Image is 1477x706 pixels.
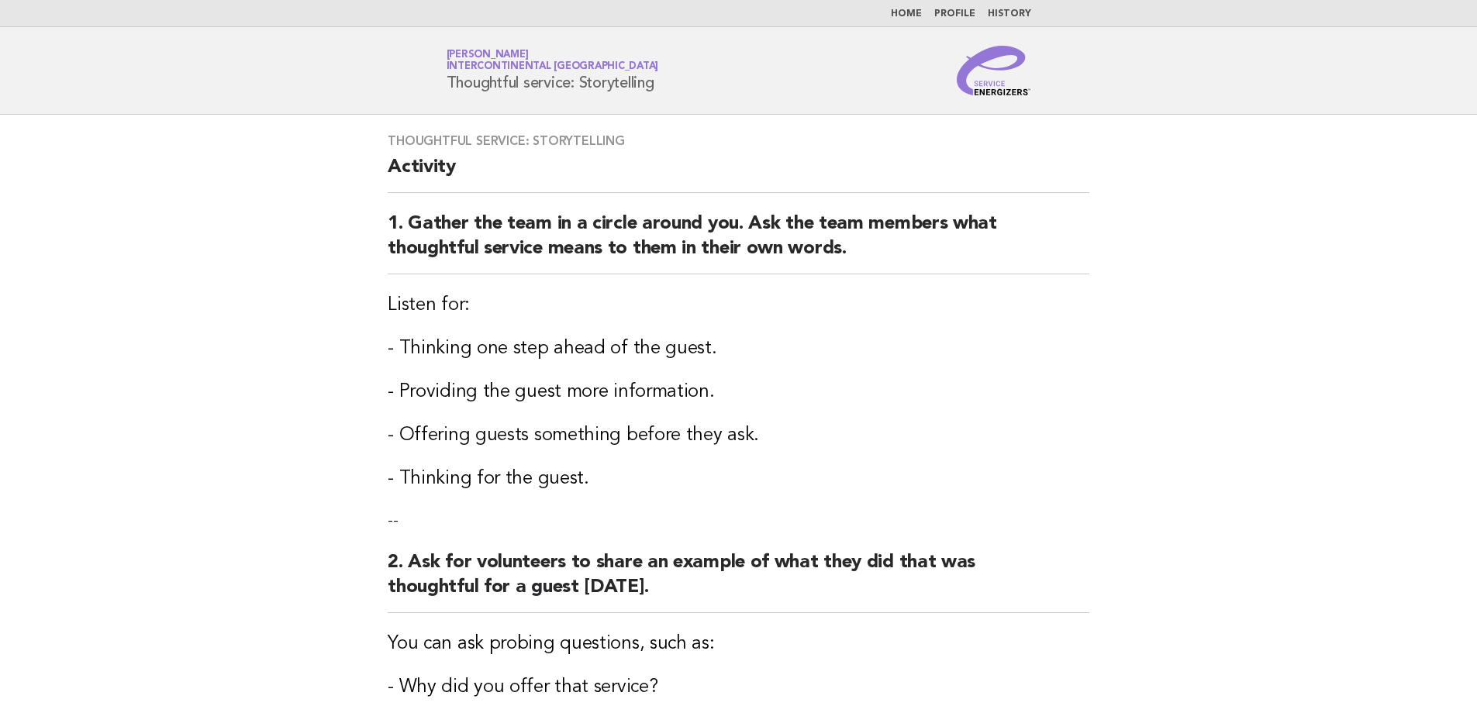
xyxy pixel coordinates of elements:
[388,632,1089,656] h3: You can ask probing questions, such as:
[388,336,1089,361] h3: - Thinking one step ahead of the guest.
[388,510,1089,532] p: --
[447,50,659,71] a: [PERSON_NAME]InterContinental [GEOGRAPHIC_DATA]
[388,550,1089,613] h2: 2. Ask for volunteers to share an example of what they did that was thoughtful for a guest [DATE].
[447,62,659,72] span: InterContinental [GEOGRAPHIC_DATA]
[388,133,1089,149] h3: Thoughtful service: Storytelling
[988,9,1031,19] a: History
[934,9,975,19] a: Profile
[388,423,1089,448] h3: - Offering guests something before they ask.
[891,9,922,19] a: Home
[388,380,1089,405] h3: - Providing the guest more information.
[388,293,1089,318] h3: Listen for:
[447,50,659,91] h1: Thoughtful service: Storytelling
[388,212,1089,274] h2: 1. Gather the team in a circle around you. Ask the team members what thoughtful service means to ...
[957,46,1031,95] img: Service Energizers
[388,155,1089,193] h2: Activity
[388,467,1089,491] h3: - Thinking for the guest.
[388,675,1089,700] h3: - Why did you offer that service?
